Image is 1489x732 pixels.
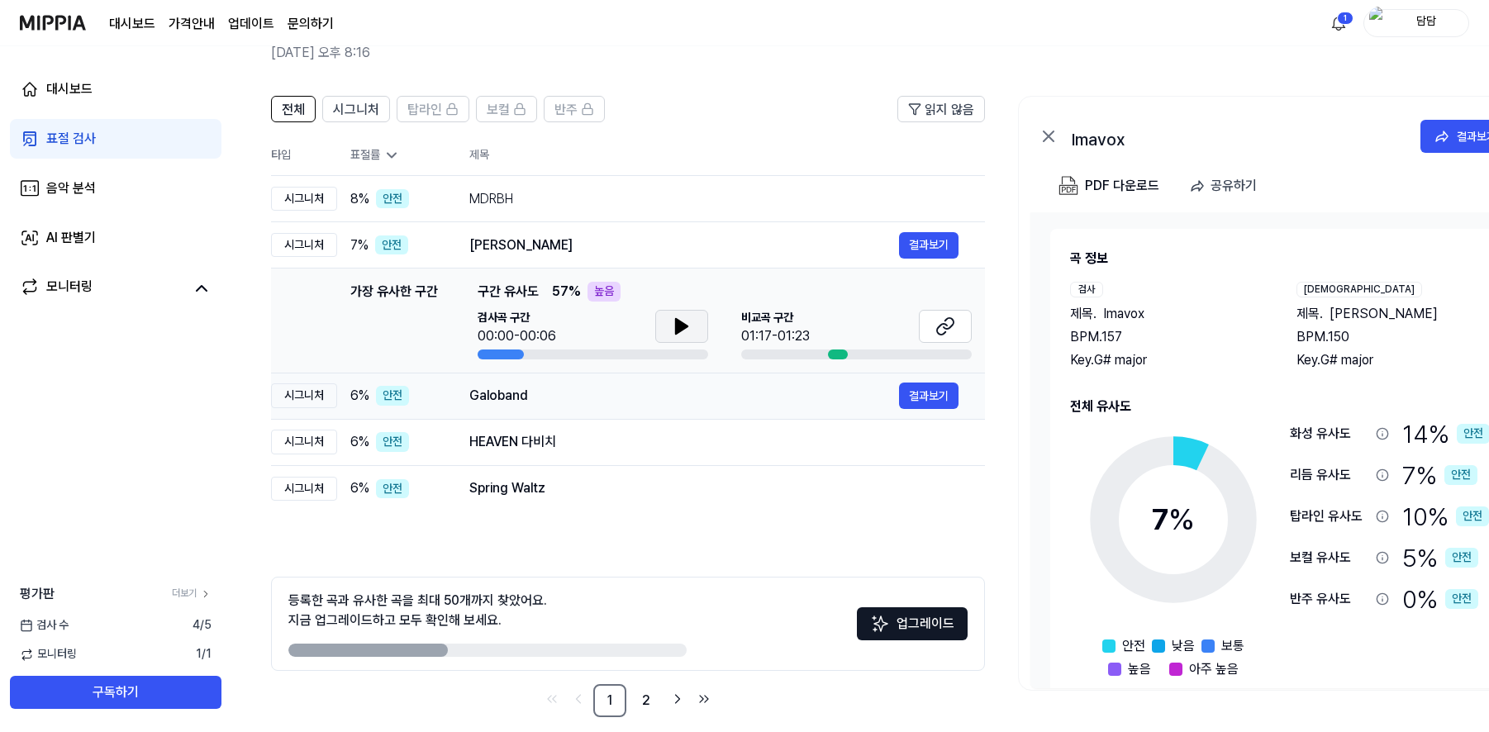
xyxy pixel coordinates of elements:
span: 6 % [350,478,369,498]
span: 8 % [350,189,369,209]
div: 안전 [376,189,409,209]
div: 안전 [1445,548,1478,568]
span: 보통 [1221,636,1244,656]
div: MDRBH [469,189,959,209]
span: [PERSON_NAME] [1330,304,1438,324]
div: 높음 [588,282,621,302]
div: PDF 다운로드 [1085,175,1159,197]
div: 00:00-00:06 [478,326,556,346]
div: 안전 [1444,465,1477,485]
button: 결과보기 [899,232,959,259]
button: 탑라인 [397,96,469,122]
div: 7 [1152,497,1195,542]
span: % [1168,501,1195,537]
div: 안전 [1445,589,1478,609]
a: Go to previous page [567,687,590,711]
th: 제목 [469,135,985,175]
div: 시그니처 [271,430,337,454]
span: 낮음 [1172,636,1195,656]
div: 모니터링 [46,277,93,300]
div: AI 판별기 [46,228,96,248]
nav: pagination [271,684,985,717]
span: 모니터링 [20,646,77,663]
button: 보컬 [476,96,537,122]
div: 안전 [376,386,409,406]
div: 표절률 [350,147,443,164]
span: 높음 [1128,659,1151,679]
span: 비교곡 구간 [741,310,810,326]
img: profile [1369,7,1389,40]
div: [PERSON_NAME] [469,235,899,255]
div: Galoband [469,386,899,406]
div: 공유하기 [1211,175,1257,197]
div: 등록한 곡과 유사한 곡을 최대 50개까지 찾았어요. 지금 업그레이드하고 모두 확인해 보세요. [288,591,547,630]
div: 1 [1337,12,1353,25]
span: 제목 . [1070,304,1097,324]
button: 시그니처 [322,96,390,122]
img: PDF Download [1058,176,1078,196]
a: Go to last page [692,687,716,711]
a: AI 판별기 [10,218,221,258]
a: 모니터링 [20,277,185,300]
span: 읽지 않음 [925,100,974,120]
span: 7 % [350,235,369,255]
div: 01:17-01:23 [741,326,810,346]
span: 검사 수 [20,617,69,634]
a: 업데이트 [228,14,274,34]
div: BPM. 157 [1070,327,1263,347]
div: Imavox [1072,126,1402,146]
a: Go to first page [540,687,564,711]
div: 보컬 유사도 [1290,548,1369,568]
div: Spring Waltz [469,478,959,498]
div: 검사 [1070,282,1103,297]
div: 담담 [1394,13,1458,31]
div: Key. G# major [1070,350,1263,370]
div: [DEMOGRAPHIC_DATA] [1296,282,1422,297]
span: 아주 높음 [1189,659,1239,679]
div: 시그니처 [271,187,337,212]
span: 1 / 1 [196,646,212,663]
span: 검사곡 구간 [478,310,556,326]
div: 안전 [375,235,408,255]
button: 결과보기 [899,383,959,409]
button: PDF 다운로드 [1055,169,1163,202]
div: 안전 [376,479,409,499]
a: 표절 검사 [10,119,221,159]
span: 제목 . [1296,304,1323,324]
span: 4 / 5 [193,617,212,634]
button: profile담담 [1363,9,1469,37]
a: 대시보드 [109,14,155,34]
button: 전체 [271,96,316,122]
div: 음악 분석 [46,178,96,198]
a: 대시보드 [10,69,221,109]
div: 시그니처 [271,233,337,258]
a: 2 [630,684,663,717]
a: 가격안내 [169,14,215,34]
div: 표절 검사 [46,129,96,149]
div: 탑라인 유사도 [1290,506,1369,526]
span: 시그니처 [333,100,379,120]
button: 업그레이드 [857,607,968,640]
span: 반주 [554,100,578,120]
span: 6 % [350,386,369,406]
span: 구간 유사도 [478,282,539,302]
div: 가장 유사한 구간 [350,282,438,359]
span: 안전 [1122,636,1145,656]
span: 전체 [282,100,305,120]
img: Sparkles [870,614,890,634]
div: 5 % [1402,540,1478,575]
span: 평가판 [20,584,55,604]
span: 보컬 [487,100,510,120]
span: 57 % [552,282,581,302]
div: 안전 [376,432,409,452]
button: 구독하기 [10,676,221,709]
div: 화성 유사도 [1290,424,1369,444]
div: 0 % [1402,582,1478,616]
div: 시그니처 [271,477,337,501]
div: 시그니처 [271,383,337,408]
div: 7 % [1402,458,1477,492]
span: 6 % [350,432,369,452]
a: Sparkles업그레이드 [857,621,968,637]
